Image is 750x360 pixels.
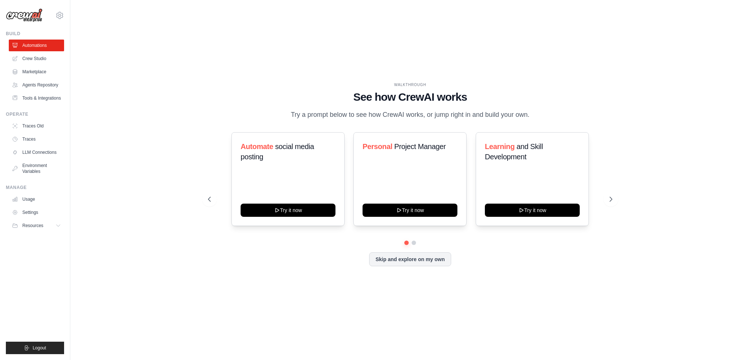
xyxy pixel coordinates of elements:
[9,207,64,218] a: Settings
[9,53,64,64] a: Crew Studio
[363,204,457,217] button: Try it now
[485,142,515,151] span: Learning
[369,252,451,266] button: Skip and explore on my own
[485,142,543,161] span: and Skill Development
[6,342,64,354] button: Logout
[241,204,335,217] button: Try it now
[208,90,612,104] h1: See how CrewAI works
[9,120,64,132] a: Traces Old
[33,345,46,351] span: Logout
[485,204,580,217] button: Try it now
[9,160,64,177] a: Environment Variables
[9,146,64,158] a: LLM Connections
[6,8,42,22] img: Logo
[6,111,64,117] div: Operate
[22,223,43,229] span: Resources
[9,193,64,205] a: Usage
[9,133,64,145] a: Traces
[9,220,64,231] button: Resources
[241,142,273,151] span: Automate
[394,142,446,151] span: Project Manager
[9,92,64,104] a: Tools & Integrations
[9,79,64,91] a: Agents Repository
[6,185,64,190] div: Manage
[241,142,314,161] span: social media posting
[363,142,392,151] span: Personal
[208,82,612,88] div: WALKTHROUGH
[287,110,533,120] p: Try a prompt below to see how CrewAI works, or jump right in and build your own.
[9,66,64,78] a: Marketplace
[9,40,64,51] a: Automations
[6,31,64,37] div: Build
